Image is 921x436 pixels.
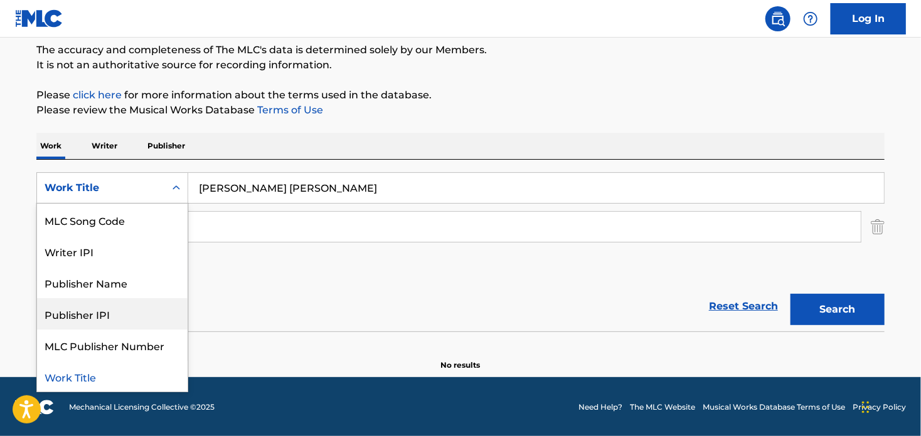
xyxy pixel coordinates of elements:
[15,400,54,415] img: logo
[144,133,189,159] p: Publisher
[37,267,188,298] div: Publisher Name
[73,89,122,101] a: click here
[36,133,65,159] p: Work
[255,104,323,116] a: Terms of Use
[36,88,885,103] p: Please for more information about the terms used in the database.
[37,298,188,330] div: Publisher IPI
[630,402,695,413] a: The MLC Website
[858,376,921,436] iframe: Chat Widget
[37,330,188,361] div: MLC Publisher Number
[88,133,121,159] p: Writer
[45,180,157,195] div: Work Title
[37,236,188,267] div: Writer IPI
[765,6,791,31] a: Public Search
[36,103,885,118] p: Please review the Musical Works Database
[798,6,823,31] div: Help
[791,294,885,325] button: Search
[703,402,845,413] a: Musical Works Database Terms of Use
[69,402,215,413] span: Mechanical Licensing Collective © 2025
[831,3,906,34] a: Log In
[37,361,188,392] div: Work Title
[441,345,481,371] p: No results
[36,58,885,73] p: It is not an authoritative source for recording information.
[15,9,63,28] img: MLC Logo
[37,204,188,236] div: MLC Song Code
[703,293,784,320] a: Reset Search
[862,388,870,426] div: Drag
[578,402,622,413] a: Need Help?
[871,211,885,242] img: Delete Criterion
[36,43,885,58] p: The accuracy and completeness of The MLC's data is determined solely by our Members.
[36,172,885,331] form: Search Form
[853,402,906,413] a: Privacy Policy
[770,11,785,26] img: search
[803,11,818,26] img: help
